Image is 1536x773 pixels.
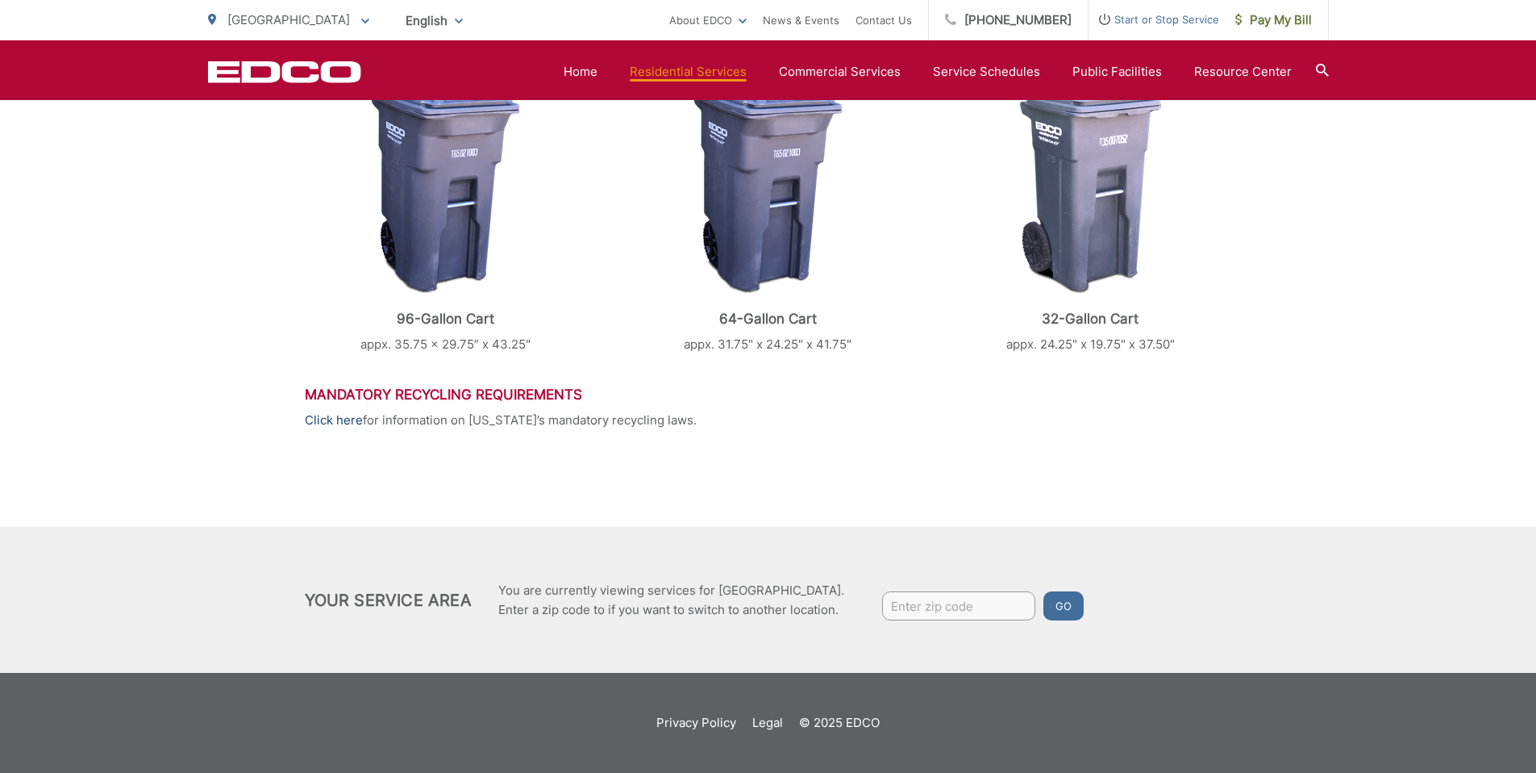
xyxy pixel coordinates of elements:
[305,335,587,354] p: appx. 35.75 x 29.75” x 43.25"
[949,311,1231,327] p: 32-Gallon Cart
[305,411,1232,430] p: for information on [US_STATE]’s mandatory recycling laws.
[208,61,361,83] a: EDCD logo. Return to the homepage.
[305,411,363,430] a: Click here
[752,713,783,733] a: Legal
[855,10,912,30] a: Contact Us
[882,591,1035,620] input: Enter zip code
[1072,62,1162,81] a: Public Facilities
[393,6,475,35] span: English
[371,85,520,295] img: cart-trash.png
[305,386,1232,403] h3: Mandatory Recycling Requirements
[693,85,843,295] img: cart-trash.png
[227,12,350,27] span: [GEOGRAPHIC_DATA]
[1194,62,1292,81] a: Resource Center
[656,713,736,733] a: Privacy Policy
[779,62,901,81] a: Commercial Services
[626,311,909,327] p: 64-Gallon Cart
[1235,10,1312,30] span: Pay My Bill
[626,335,909,354] p: appx. 31.75" x 24.25" x 41.75"
[1043,591,1084,620] button: Go
[933,62,1040,81] a: Service Schedules
[763,10,839,30] a: News & Events
[630,62,747,81] a: Residential Services
[799,713,880,733] p: © 2025 EDCO
[498,581,844,620] p: You are currently viewing services for [GEOGRAPHIC_DATA]. Enter a zip code to if you want to swit...
[669,10,747,30] a: About EDCO
[1019,85,1162,295] img: cart-trash-32.png
[305,591,472,610] h2: Your Service Area
[305,311,587,327] p: 96-Gallon Cart
[564,62,597,81] a: Home
[949,335,1231,354] p: appx. 24.25" x 19.75" x 37.50"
